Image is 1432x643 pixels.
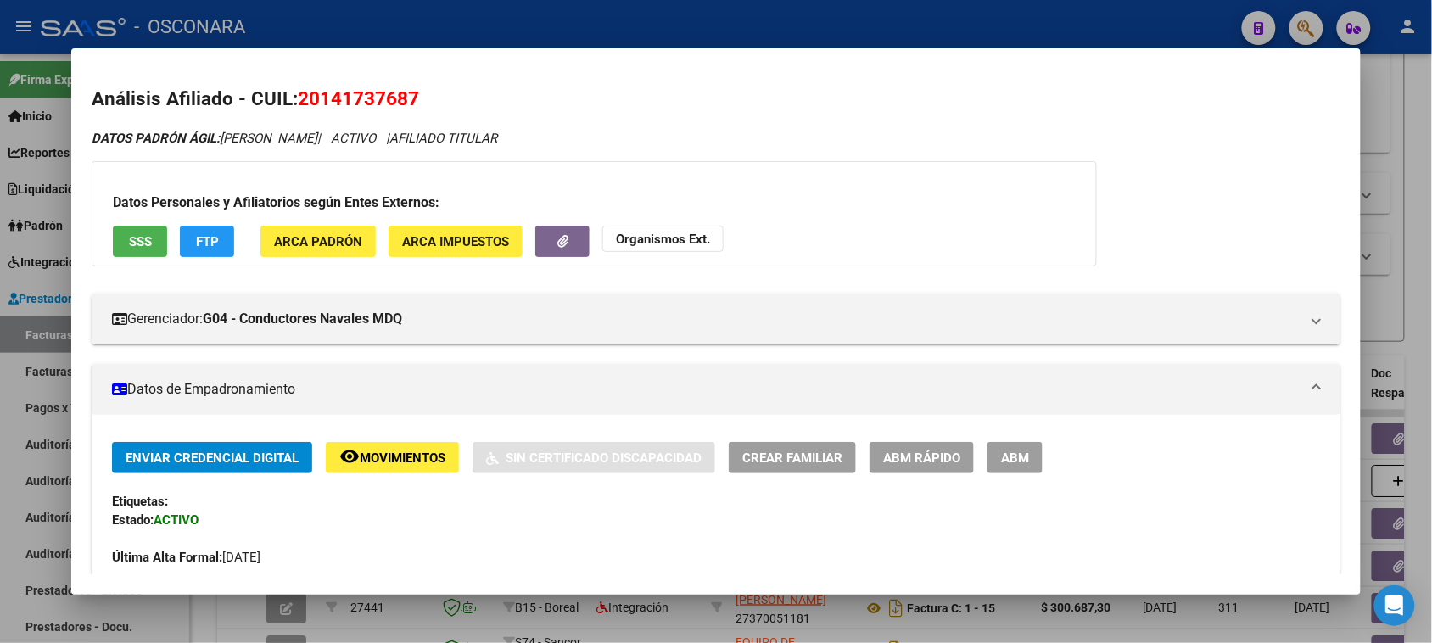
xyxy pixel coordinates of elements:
[389,226,523,257] button: ARCA Impuestos
[729,442,856,473] button: Crear Familiar
[203,309,402,329] strong: G04 - Conductores Navales MDQ
[506,450,702,466] span: Sin Certificado Discapacidad
[92,364,1340,415] mat-expansion-panel-header: Datos de Empadronamiento
[602,226,724,252] button: Organismos Ext.
[92,85,1340,114] h2: Análisis Afiliado - CUIL:
[112,550,222,565] strong: Última Alta Formal:
[402,234,509,249] span: ARCA Impuestos
[260,226,376,257] button: ARCA Padrón
[112,379,1299,400] mat-panel-title: Datos de Empadronamiento
[112,494,168,509] strong: Etiquetas:
[298,87,419,109] span: 20141737687
[126,450,299,466] span: Enviar Credencial Digital
[742,450,842,466] span: Crear Familiar
[92,131,317,146] span: [PERSON_NAME]
[360,450,445,466] span: Movimientos
[274,234,362,249] span: ARCA Padrón
[326,442,459,473] button: Movimientos
[112,550,260,565] span: [DATE]
[112,442,312,473] button: Enviar Credencial Digital
[339,446,360,467] mat-icon: remove_red_eye
[113,193,1076,213] h3: Datos Personales y Afiliatorios según Entes Externos:
[92,294,1340,344] mat-expansion-panel-header: Gerenciador:G04 - Conductores Navales MDQ
[92,131,497,146] i: | ACTIVO |
[870,442,974,473] button: ABM Rápido
[616,232,710,247] strong: Organismos Ext.
[112,512,154,528] strong: Estado:
[196,234,219,249] span: FTP
[389,131,497,146] span: AFILIADO TITULAR
[1001,450,1029,466] span: ABM
[883,450,960,466] span: ABM Rápido
[473,442,715,473] button: Sin Certificado Discapacidad
[113,226,167,257] button: SSS
[92,131,220,146] strong: DATOS PADRÓN ÁGIL:
[112,309,1299,329] mat-panel-title: Gerenciador:
[987,442,1043,473] button: ABM
[129,234,152,249] span: SSS
[180,226,234,257] button: FTP
[1374,585,1415,626] div: Open Intercom Messenger
[154,512,199,528] strong: ACTIVO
